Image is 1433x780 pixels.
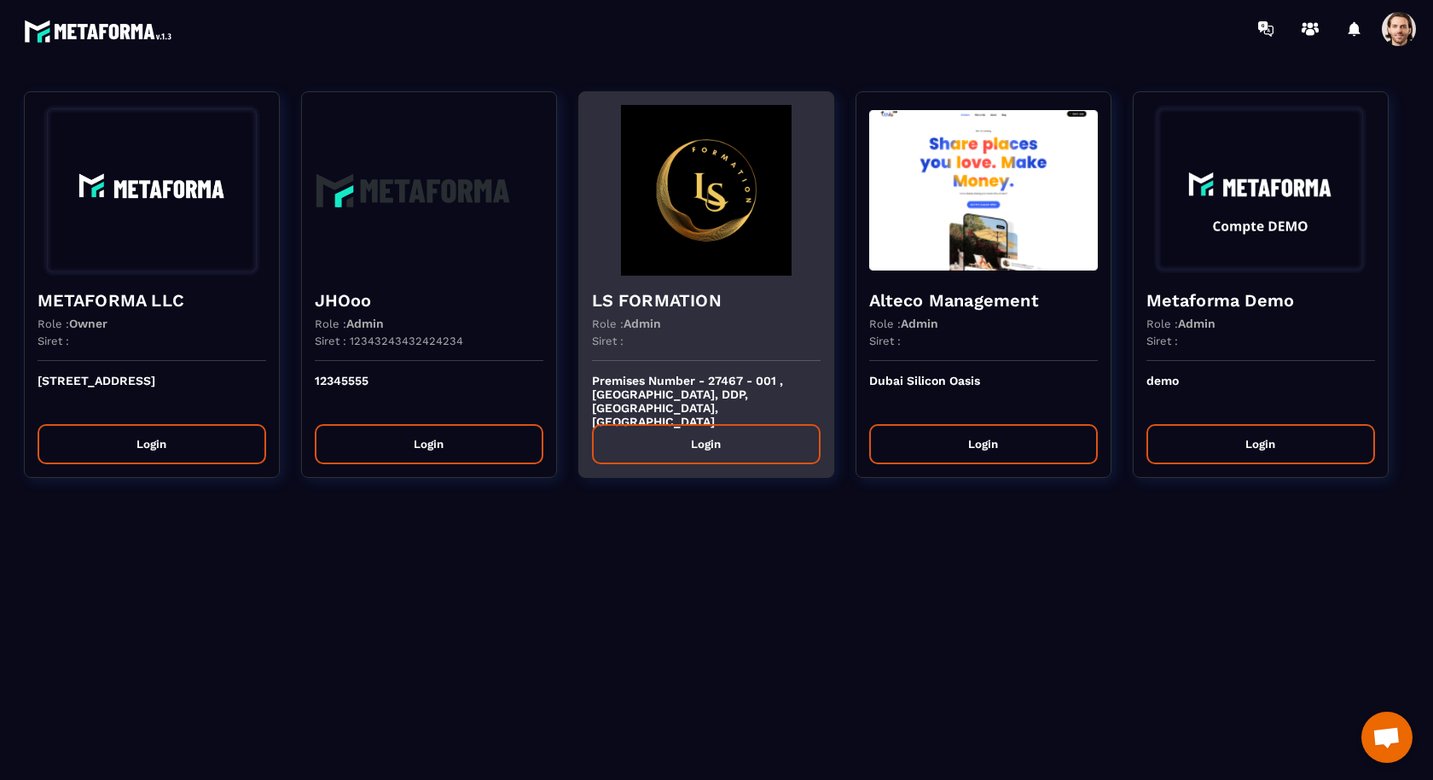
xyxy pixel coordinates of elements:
span: Admin [346,317,384,330]
p: Role : [592,317,661,330]
h4: Metaforma Demo [1146,288,1375,312]
button: Login [869,424,1098,464]
button: Login [592,424,821,464]
img: funnel-background [38,105,266,276]
p: Siret : [592,335,624,347]
img: funnel-background [1146,105,1375,276]
p: Siret : [1146,335,1178,347]
h4: JHOoo [315,288,543,312]
p: [STREET_ADDRESS] [38,374,266,411]
p: Role : [869,317,938,330]
img: funnel-background [592,105,821,276]
h4: Alteco Management [869,288,1098,312]
p: 12345555 [315,374,543,411]
p: Siret : [869,335,901,347]
button: Login [38,424,266,464]
img: logo [24,15,177,47]
p: Role : [38,317,107,330]
span: Admin [901,317,938,330]
h4: METAFORMA LLC [38,288,266,312]
span: Owner [69,317,107,330]
p: Role : [315,317,384,330]
button: Login [315,424,543,464]
span: Admin [624,317,661,330]
p: Role : [1146,317,1215,330]
p: Siret : [38,335,69,347]
p: Premises Number - 27467 - 001 , [GEOGRAPHIC_DATA], DDP, [GEOGRAPHIC_DATA], [GEOGRAPHIC_DATA] [592,374,821,411]
div: Ouvrir le chat [1361,712,1413,763]
img: funnel-background [315,105,543,276]
p: Dubai Silicon Oasis [869,374,1098,411]
button: Login [1146,424,1375,464]
img: funnel-background [869,105,1098,276]
p: demo [1146,374,1375,411]
h4: LS FORMATION [592,288,821,312]
p: Siret : 12343243432424234 [315,335,463,347]
span: Admin [1178,317,1215,330]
